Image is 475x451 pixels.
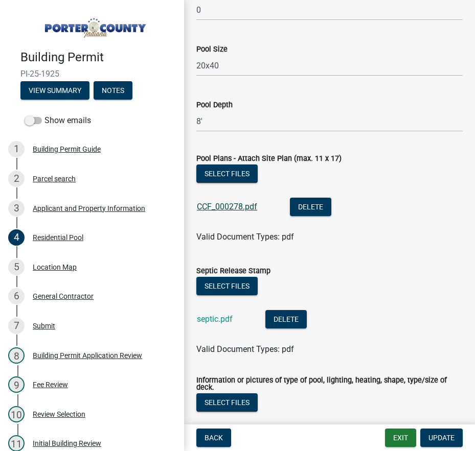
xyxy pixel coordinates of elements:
div: Residential Pool [33,234,83,241]
button: Back [196,429,231,447]
div: 8 [8,347,25,364]
div: Review Selection [33,411,85,418]
label: Pool Size [196,46,228,53]
img: Porter County, Indiana [20,11,168,39]
h4: Building Permit [20,50,176,65]
button: Delete [290,198,331,216]
wm-modal-confirm: Notes [94,87,132,95]
label: Show emails [25,114,91,127]
span: PI-25-1925 [20,69,164,79]
button: Delete [265,310,307,328]
button: Update [420,429,463,447]
div: Building Permit Application Review [33,352,142,359]
div: Location Map [33,264,77,271]
div: General Contractor [33,293,94,300]
div: 1 [8,141,25,157]
label: Septic Release Stamp [196,268,270,275]
label: Pool Depth [196,102,233,109]
div: 10 [8,406,25,422]
span: Valid Document Types: pdf [196,344,294,354]
span: Valid Document Types: pdf [196,232,294,242]
button: Select files [196,393,258,412]
div: 5 [8,259,25,275]
button: Notes [94,81,132,100]
div: Parcel search [33,175,76,182]
div: Submit [33,322,55,329]
button: View Summary [20,81,89,100]
div: 3 [8,200,25,217]
label: Pool Plans - Attach Site Plan (max. 11 x 17) [196,155,342,162]
div: 6 [8,288,25,304]
button: Select files [196,164,258,183]
div: Fee Review [33,381,68,388]
wm-modal-confirm: Delete Document [290,202,331,212]
wm-modal-confirm: Delete Document [265,315,307,324]
div: Initial Building Review [33,440,101,447]
a: CCF_000278.pdf [197,202,257,211]
div: Applicant and Property Information [33,205,145,212]
span: Update [428,434,455,442]
div: 7 [8,318,25,334]
button: Exit [385,429,416,447]
div: 2 [8,171,25,187]
div: 9 [8,376,25,393]
span: Back [205,434,223,442]
div: Building Permit Guide [33,146,101,153]
div: 4 [8,229,25,246]
a: septic.pdf [197,314,233,324]
button: Select files [196,277,258,295]
wm-modal-confirm: Summary [20,87,89,95]
label: Information or pictures of type of pool, lighting, heating, shape, type/size of deck. [196,377,463,392]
